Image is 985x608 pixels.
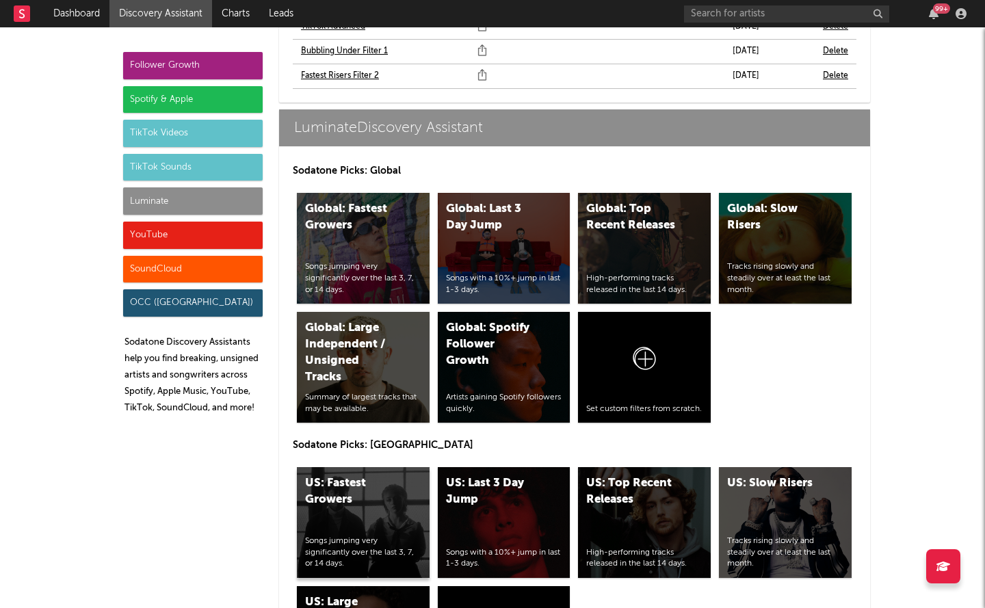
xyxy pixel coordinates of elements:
a: US: Last 3 Day JumpSongs with a 10%+ jump in last 1-3 days. [438,467,570,578]
p: Sodatone Discovery Assistants help you find breaking, unsigned artists and songwriters across Spo... [124,334,263,417]
td: [DATE] [724,64,815,88]
a: Global: Fastest GrowersSongs jumping very significantly over the last 3, 7, or 14 days. [297,193,430,304]
a: US: Fastest GrowersSongs jumping very significantly over the last 3, 7, or 14 days. [297,467,430,578]
div: Global: Spotify Follower Growth [446,320,539,369]
div: YouTube [123,222,263,249]
div: Artists gaining Spotify followers quickly. [446,392,562,415]
p: Sodatone Picks: [GEOGRAPHIC_DATA] [293,437,856,453]
div: Songs jumping very significantly over the last 3, 7, or 14 days. [305,261,421,295]
div: Global: Top Recent Releases [586,201,679,234]
div: Tracks rising slowly and steadily over at least the last month. [727,536,843,570]
td: Delete [815,39,856,64]
div: Follower Growth [123,52,263,79]
a: Set custom filters from scratch. [578,312,711,423]
button: 99+ [929,8,938,19]
div: Tracks rising slowly and steadily over at least the last month. [727,261,843,295]
div: Global: Large Independent / Unsigned Tracks [305,320,398,386]
p: Sodatone Picks: Global [293,163,856,179]
td: Delete [815,64,856,88]
div: US: Top Recent Releases [586,475,679,508]
div: Set custom filters from scratch. [586,404,702,415]
td: [DATE] [724,39,815,64]
div: Songs jumping very significantly over the last 3, 7, or 14 days. [305,536,421,570]
div: TikTok Videos [123,120,263,147]
div: Global: Last 3 Day Jump [446,201,539,234]
a: Global: Large Independent / Unsigned TracksSummary of largest tracks that may be available. [297,312,430,423]
a: US: Slow RisersTracks rising slowly and steadily over at least the last month. [719,467,852,578]
div: OCC ([GEOGRAPHIC_DATA]) [123,289,263,317]
div: Songs with a 10%+ jump in last 1-3 days. [446,547,562,570]
div: Spotify & Apple [123,86,263,114]
a: Global: Spotify Follower GrowthArtists gaining Spotify followers quickly. [438,312,570,423]
input: Search for artists [684,5,889,23]
a: Global: Top Recent ReleasesHigh-performing tracks released in the last 14 days. [578,193,711,304]
div: US: Fastest Growers [305,475,398,508]
div: SoundCloud [123,256,263,283]
a: LuminateDiscovery Assistant [279,109,870,146]
div: Global: Slow Risers [727,201,820,234]
div: TikTok Sounds [123,154,263,181]
a: Global: Last 3 Day JumpSongs with a 10%+ jump in last 1-3 days. [438,193,570,304]
div: Songs with a 10%+ jump in last 1-3 days. [446,273,562,296]
div: Summary of largest tracks that may be available. [305,392,421,415]
div: Global: Fastest Growers [305,201,398,234]
a: US: Top Recent ReleasesHigh-performing tracks released in the last 14 days. [578,467,711,578]
div: Luminate [123,187,263,215]
div: US: Last 3 Day Jump [446,475,539,508]
div: High-performing tracks released in the last 14 days. [586,273,702,296]
a: Global: Slow RisersTracks rising slowly and steadily over at least the last month. [719,193,852,304]
a: Fastest Risers Filter 2 [301,68,379,84]
div: 99 + [933,3,950,14]
div: US: Slow Risers [727,475,820,492]
a: Bubbling Under Filter 1 [301,43,388,60]
div: High-performing tracks released in the last 14 days. [586,547,702,570]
